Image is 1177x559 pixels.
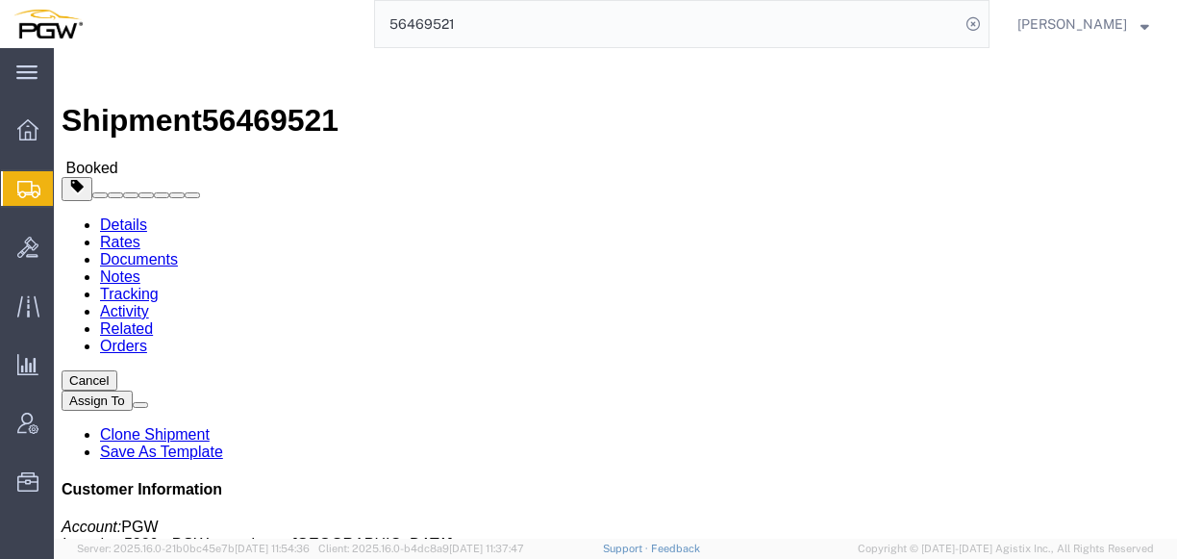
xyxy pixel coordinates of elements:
span: [DATE] 11:37:47 [449,543,524,554]
iframe: FS Legacy Container [54,48,1177,539]
span: Copyright © [DATE]-[DATE] Agistix Inc., All Rights Reserved [858,541,1154,557]
input: Search for shipment number, reference number [375,1,960,47]
img: logo [13,10,83,38]
a: Feedback [651,543,700,554]
span: [DATE] 11:54:36 [235,543,310,554]
span: Jesse Dawson [1017,13,1127,35]
button: [PERSON_NAME] [1016,13,1150,36]
span: Client: 2025.16.0-b4dc8a9 [318,543,524,554]
a: Support [603,543,651,554]
span: Server: 2025.16.0-21b0bc45e7b [77,543,310,554]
